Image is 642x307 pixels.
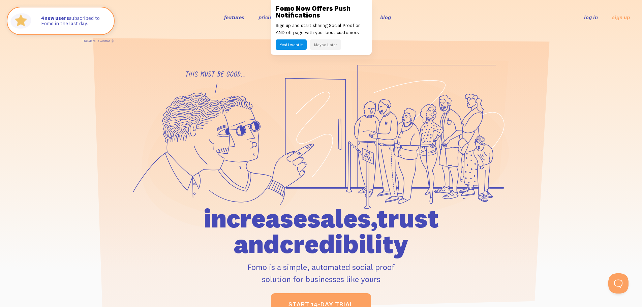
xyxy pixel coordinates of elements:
strong: new users [41,15,69,21]
a: pricing [258,14,276,21]
img: Fomo [9,9,33,33]
span: 4 [41,16,44,21]
button: Maybe Later [310,39,341,50]
h3: Fomo Now Offers Push Notifications [276,5,367,19]
a: log in [584,14,598,21]
p: subscribed to Fomo in the last day. [41,16,107,27]
p: Sign up and start sharing Social Proof on AND off page with your best customers [276,22,367,36]
iframe: Help Scout Beacon - Open [608,273,629,294]
a: This data is verified ⓘ [82,39,114,43]
a: features [224,14,244,21]
button: Yes! I want it [276,39,307,50]
h1: increase sales, trust and credibility [165,206,477,257]
p: Fomo is a simple, automated social proof solution for businesses like yours [165,261,477,285]
a: sign up [612,14,630,21]
a: blog [380,14,391,21]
